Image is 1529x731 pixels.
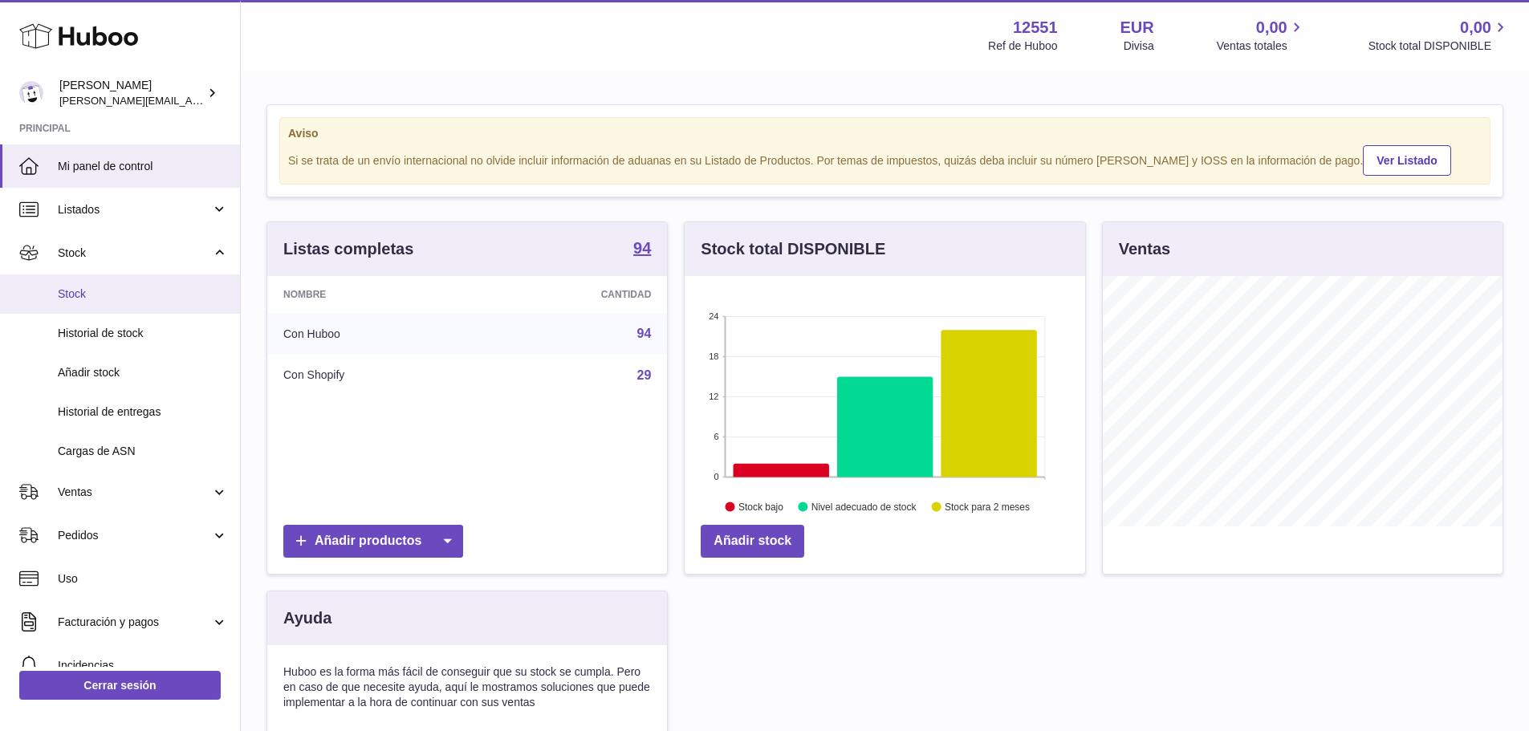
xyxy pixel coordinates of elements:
span: Historial de stock [58,326,228,341]
span: Cargas de ASN [58,444,228,459]
strong: 94 [633,240,651,256]
th: Cantidad [480,276,668,313]
text: 6 [714,432,719,441]
a: 29 [637,368,652,382]
img: gerardo.montoiro@cleverenterprise.es [19,81,43,105]
a: 94 [637,327,652,340]
th: Nombre [267,276,480,313]
strong: Aviso [288,126,1482,141]
h3: Stock total DISPONIBLE [701,238,885,260]
a: Cerrar sesión [19,671,221,700]
h3: Listas completas [283,238,413,260]
span: Facturación y pagos [58,615,211,630]
div: Ref de Huboo [988,39,1057,54]
span: Stock total DISPONIBLE [1368,39,1510,54]
span: Pedidos [58,528,211,543]
h3: Ayuda [283,607,331,629]
a: 0,00 Ventas totales [1217,17,1306,54]
span: 0,00 [1460,17,1491,39]
span: Uso [58,571,228,587]
div: Divisa [1124,39,1154,54]
a: 0,00 Stock total DISPONIBLE [1368,17,1510,54]
span: 0,00 [1256,17,1287,39]
span: [PERSON_NAME][EMAIL_ADDRESS][PERSON_NAME][DOMAIN_NAME] [59,94,408,107]
span: Stock [58,246,211,261]
text: 12 [710,392,719,401]
span: Mi panel de control [58,159,228,174]
span: Listados [58,202,211,217]
text: 18 [710,351,719,361]
div: [PERSON_NAME] [59,78,204,108]
h3: Ventas [1119,238,1170,260]
a: Ver Listado [1363,145,1450,176]
a: Añadir productos [283,525,463,558]
strong: EUR [1120,17,1154,39]
span: Historial de entregas [58,404,228,420]
text: 24 [710,311,719,321]
p: Huboo es la forma más fácil de conseguir que su stock se cumpla. Pero en caso de que necesite ayu... [283,664,651,710]
text: 0 [714,472,719,481]
span: Añadir stock [58,365,228,380]
text: Stock bajo [738,502,783,513]
td: Con Huboo [267,313,480,355]
a: Añadir stock [701,525,804,558]
span: Ventas [58,485,211,500]
text: Stock para 2 meses [945,502,1030,513]
text: Nivel adecuado de stock [811,502,917,513]
span: Incidencias [58,658,228,673]
div: Si se trata de un envío internacional no olvide incluir información de aduanas en su Listado de P... [288,143,1482,176]
strong: 12551 [1013,17,1058,39]
a: 94 [633,240,651,259]
span: Ventas totales [1217,39,1306,54]
td: Con Shopify [267,355,480,396]
span: Stock [58,286,228,302]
